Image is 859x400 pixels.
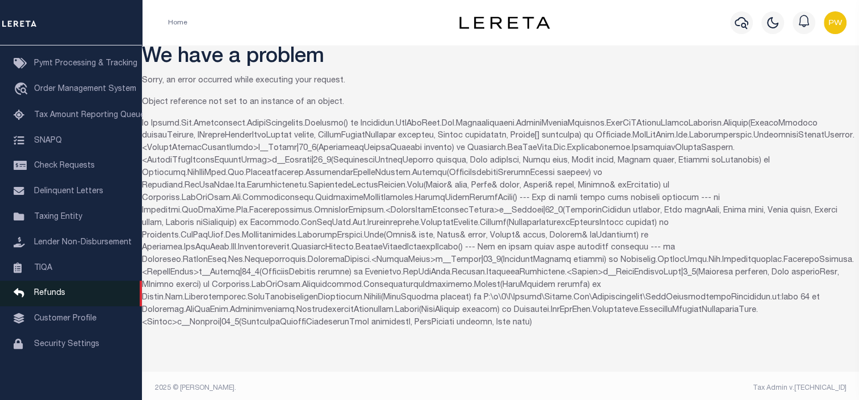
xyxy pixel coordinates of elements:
span: Customer Profile [34,315,97,323]
span: Taxing Entity [34,213,82,221]
div: 2025 © [PERSON_NAME]. [146,383,501,393]
i: travel_explore [14,82,32,97]
img: logo-dark.svg [459,16,550,29]
span: Delinquent Letters [34,188,103,195]
span: Security Settings [34,340,99,348]
li: Home [168,18,187,28]
span: Pymt Processing & Tracking [34,60,137,68]
span: Check Requests [34,162,95,170]
span: SNAPQ [34,136,62,144]
span: Refunds [34,289,65,297]
span: Order Management System [34,85,136,93]
div: Tax Admin v.[TECHNICAL_ID] [509,383,847,393]
img: svg+xml;base64,PHN2ZyB4bWxucz0iaHR0cDovL3d3dy53My5vcmcvMjAwMC9zdmciIHBvaW50ZXItZXZlbnRzPSJub25lIi... [824,11,847,34]
span: TIQA [34,264,52,272]
p: lo Ipsumd.Sit.Ametconsect.AdipiScingelits.DoeIusmo() te Incididun.UtlAboReet.Dol.Magnaaliquaeni.A... [142,118,859,330]
p: Object reference not set to an instance of an object. [142,97,859,109]
span: Lender Non-Disbursement [34,239,132,247]
p: Sorry, an error occurred while executing your request. [142,75,859,88]
h1: We have a problem [142,45,859,70]
span: Tax Amount Reporting Queue [34,111,145,119]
